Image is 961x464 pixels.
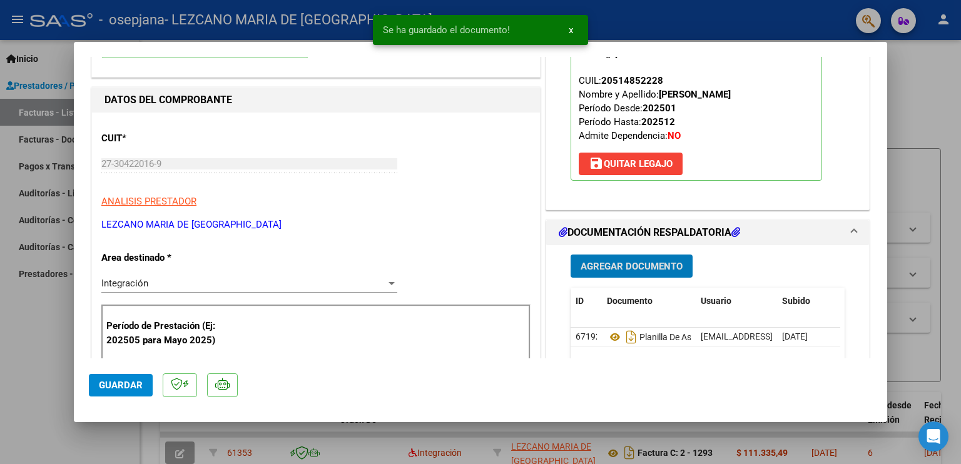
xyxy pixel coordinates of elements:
[571,28,822,181] p: Legajo preaprobado para Período de Prestación:
[571,288,602,315] datatable-header-cell: ID
[383,24,510,36] span: Se ha guardado el documento!
[668,130,681,141] strong: NO
[602,288,696,315] datatable-header-cell: Documento
[104,94,232,106] strong: DATOS DEL COMPROBANTE
[918,421,948,451] div: Open Intercom Messenger
[576,296,584,306] span: ID
[559,19,583,41] button: x
[607,332,721,342] span: Planilla De Asistencia
[106,319,232,347] p: Período de Prestación (Ej: 202505 para Mayo 2025)
[101,218,531,232] p: LEZCANO MARIA DE [GEOGRAPHIC_DATA]
[696,288,777,315] datatable-header-cell: Usuario
[571,255,693,278] button: Agregar Documento
[589,156,604,171] mat-icon: save
[101,196,196,207] span: ANALISIS PRESTADOR
[589,158,673,169] span: Quitar Legajo
[581,261,683,272] span: Agregar Documento
[559,225,740,240] h1: DOCUMENTACIÓN RESPALDATORIA
[101,278,148,289] span: Integración
[643,103,676,114] strong: 202501
[782,331,808,341] span: [DATE]
[576,331,601,341] span: 67192
[659,89,731,100] strong: [PERSON_NAME]
[569,24,573,36] span: x
[579,153,683,175] button: Quitar Legajo
[601,74,663,88] div: 20514852228
[89,374,153,396] button: Guardar
[101,251,230,265] p: Area destinado *
[546,9,869,209] div: PREAPROBACIÓN PARA INTEGRACION
[546,220,869,245] mat-expansion-panel-header: DOCUMENTACIÓN RESPALDATORIA
[782,296,810,306] span: Subido
[607,296,653,306] span: Documento
[777,288,840,315] datatable-header-cell: Subido
[623,327,639,347] i: Descargar documento
[701,296,731,306] span: Usuario
[840,288,902,315] datatable-header-cell: Acción
[101,131,230,146] p: CUIT
[641,116,675,128] strong: 202512
[579,75,731,141] span: CUIL: Nombre y Apellido: Período Desde: Período Hasta: Admite Dependencia:
[99,380,143,391] span: Guardar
